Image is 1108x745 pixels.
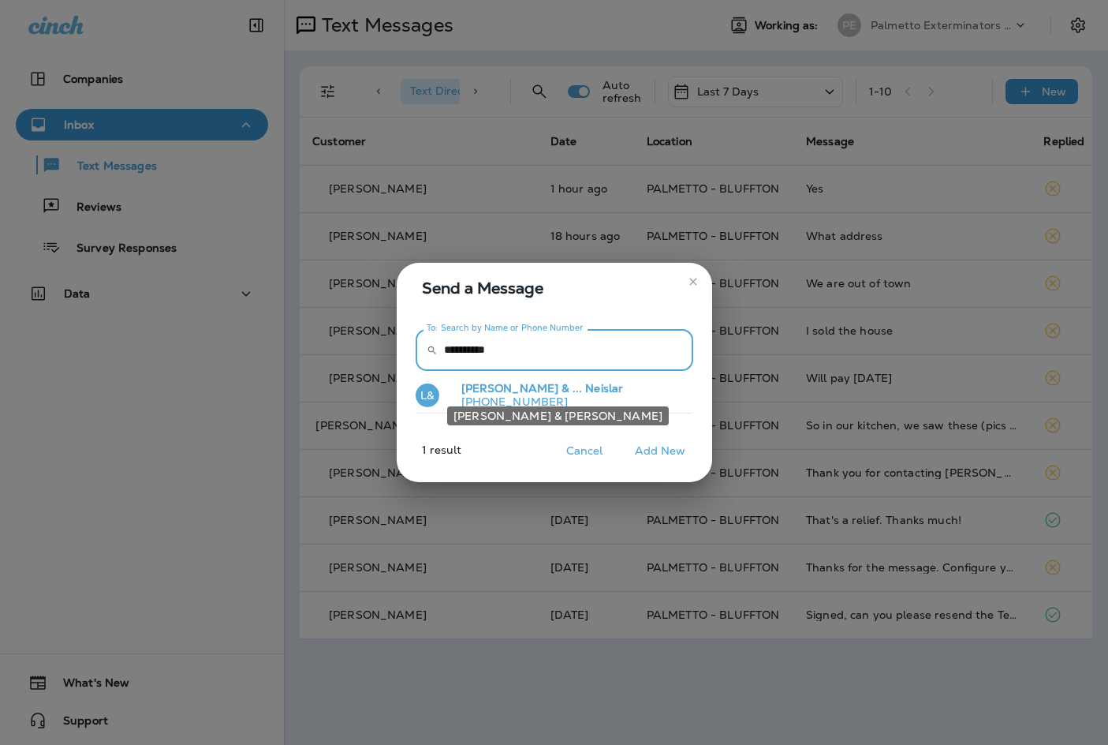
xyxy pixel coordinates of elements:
[390,444,462,469] p: 1 result
[416,384,439,407] div: L&
[627,439,694,463] button: Add New
[416,377,693,414] button: L& Neislar[PHONE_NUMBER]
[422,275,693,301] span: Send a Message
[681,269,706,294] button: close
[555,439,614,463] button: Cancel
[427,322,584,334] label: To: Search by Name or Phone Number
[447,406,669,425] div: [PERSON_NAME] & [PERSON_NAME]
[461,381,583,395] span: [PERSON_NAME] & ...
[585,381,623,395] span: Neislar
